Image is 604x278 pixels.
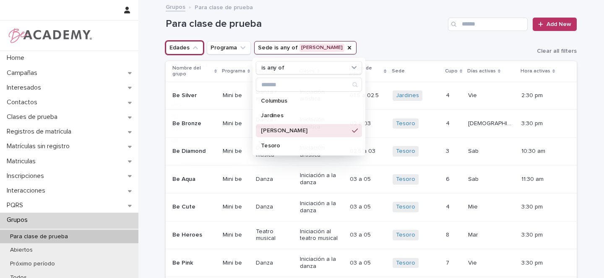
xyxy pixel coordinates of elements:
[468,90,479,99] p: Vie
[166,249,577,277] tr: Be PinkMini beDanzaIniciación a la danza03 a 0503 a 05 Tesoro 77 VieVie 3:30 pm
[3,216,34,224] p: Grupos
[396,232,415,239] a: Tesoro
[521,203,563,211] p: 3:30 pm
[223,232,249,239] p: Mini be
[350,202,372,211] p: 03 a 05
[172,127,244,131] p: 02.5
[172,90,244,95] p: 01
[3,54,31,62] p: Home
[396,176,415,183] a: Tesoro
[166,82,577,110] tr: Be SilverMini beDanza / músicaIniciación artística01.5 a 02.501.5 a 02.5 Jardines 44 VieVie 2:30 pm
[166,41,203,54] button: Edades
[261,128,349,134] p: [PERSON_NAME]
[350,174,372,183] p: 03 a 05
[396,203,415,211] a: Tesoro
[256,78,362,91] input: Search
[3,172,51,180] p: Inscripciones
[446,174,451,183] p: 6
[3,98,44,106] p: Contactos
[172,260,216,267] p: Be Pink
[521,92,563,99] p: 2:30 pm
[3,142,76,150] p: Matrículas sin registro
[300,172,343,186] p: Iniciación a la danza
[256,77,362,92] div: Search
[168,74,255,85] div: Search
[166,18,445,30] h1: Para clase de prueba
[173,63,207,68] p: contains any of
[3,84,48,92] p: Interesados
[521,260,563,267] p: 3:30 pm
[446,258,451,267] p: 7
[446,90,451,99] p: 4
[166,193,577,221] tr: Be CuteMini beDanzaIniciación a la danza03 a 0503 a 05 Tesoro 44 MieMie 3:30 pm
[3,233,75,240] p: Para clase de prueba
[396,120,415,127] a: Tesoro
[350,258,372,267] p: 03 a 05
[521,232,563,239] p: 3:30 pm
[3,247,39,254] p: Abiertos
[468,174,480,183] p: Sab
[300,256,343,270] p: Iniciación a la danza
[3,201,30,209] p: PQRS
[445,67,458,76] p: Cupo
[254,41,357,54] button: Sede
[166,110,577,138] tr: Be BronzeMini beDanza / músicaIniciación artística02 a 0302 a 03 Tesoro 44 [DEMOGRAPHIC_DATA][DEM...
[169,74,254,85] input: Search
[537,48,577,54] span: Clear all filters
[3,128,78,136] p: Registros de matrícula
[166,2,185,11] a: Grupos
[223,260,249,267] p: Mini be
[530,48,577,54] button: Clear all filters
[172,151,244,155] p: 04
[533,18,577,31] a: Add New
[468,146,480,155] p: Sab
[350,230,372,239] p: 03 a 05
[547,21,571,27] span: Add New
[172,203,216,211] p: Be Cute
[166,165,577,193] tr: Be AquaMini beDanzaIniciación a la danza03 a 0503 a 05 Tesoro 66 SabSab 11:30 am
[261,143,349,149] p: Tesoro
[521,120,563,127] p: 3:30 pm
[172,139,244,143] p: 03
[172,232,216,239] p: Be Heroes
[3,113,64,121] p: Clases de prueba
[446,202,451,211] p: 4
[467,67,496,76] p: Días activas
[468,258,479,267] p: Vie
[448,18,528,31] input: Search
[349,64,382,79] p: Rango de edad
[172,115,244,119] p: 02
[3,69,44,77] p: Campañas
[207,41,251,54] button: Programa
[300,228,343,242] p: Iniciación al teatro musical
[446,146,451,155] p: 3
[521,176,563,183] p: 11:30 am
[256,228,293,242] p: Teatro musical
[261,98,349,104] p: Columbus
[392,67,405,76] p: Sede
[261,64,284,71] p: is any of
[256,260,293,267] p: Danza
[300,200,343,214] p: Iniciación a la danza
[7,27,93,44] img: WPrjXfSUmiLcdUfaYY4Q
[521,148,563,155] p: 10:30 am
[166,221,577,249] tr: Be HeroesMini beTeatro musicalIniciación al teatro musical03 a 0503 a 05 Tesoro 88 MarMar 3:30 pm
[256,203,293,211] p: Danza
[468,230,480,239] p: Mar
[396,92,419,99] a: Jardines
[261,113,349,118] p: Jardines
[521,67,550,76] p: Hora activas
[396,148,415,155] a: Tesoro
[468,202,479,211] p: Mie
[172,103,244,107] p: 01.5
[3,157,42,165] p: Matriculas
[3,187,52,195] p: Interacciones
[396,260,415,267] a: Tesoro
[468,118,516,127] p: [DEMOGRAPHIC_DATA]
[446,230,451,239] p: 8
[446,118,451,127] p: 4
[195,2,253,11] p: Para clase de prueba
[223,203,249,211] p: Mini be
[166,137,577,165] tr: Be DiamondMini beDanza / músicaIniciación artística02.5 a 0302.5 a 03 Tesoro 33 SabSab 10:30 am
